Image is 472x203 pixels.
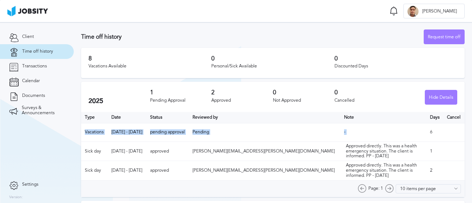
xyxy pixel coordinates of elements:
[425,90,457,105] div: Hide Details
[419,9,461,14] span: [PERSON_NAME]
[334,89,396,96] h3: 0
[424,30,464,45] div: Request time off
[108,123,146,141] td: [DATE] - [DATE]
[108,141,146,161] td: [DATE] - [DATE]
[9,195,23,200] label: Version:
[211,55,334,62] h3: 0
[150,98,212,103] div: Pending Approval
[340,112,426,123] th: Toggle SortBy
[273,89,334,96] h3: 0
[192,148,335,154] span: [PERSON_NAME][EMAIL_ADDRESS][PERSON_NAME][DOMAIN_NAME]
[407,6,419,17] div: J
[189,112,340,123] th: Toggle SortBy
[344,129,346,134] span: -
[211,64,334,69] div: Personal/Sick Available
[146,123,189,141] td: pending approval
[426,123,444,141] td: 6
[426,141,444,161] td: 1
[81,34,424,40] h3: Time off history
[426,161,444,180] td: 2
[192,168,335,173] span: [PERSON_NAME][EMAIL_ADDRESS][PERSON_NAME][DOMAIN_NAME]
[192,129,209,134] span: Pending
[22,34,34,39] span: Client
[22,105,65,116] span: Surveys & Announcements
[346,163,420,178] div: Approved directly. This was a health emergency situation. The client is informed. PP - [DATE]
[426,112,444,123] th: Days
[211,98,273,103] div: Approved
[273,98,334,103] div: Not Approved
[146,141,189,161] td: approved
[150,89,212,96] h3: 1
[88,55,211,62] h3: 8
[81,112,108,123] th: Type
[403,4,465,18] button: J[PERSON_NAME]
[22,93,45,98] span: Documents
[22,182,38,187] span: Settings
[81,141,108,161] td: Sick day
[81,123,108,141] td: Vacations
[108,161,146,180] td: [DATE] - [DATE]
[334,98,396,103] div: Cancelled
[88,97,150,105] h2: 2025
[7,6,48,16] img: ab4bad089aa723f57921c736e9817d99.png
[81,161,108,180] td: Sick day
[88,64,211,69] div: Vacations Available
[211,89,273,96] h3: 2
[424,29,465,44] button: Request time off
[22,78,40,84] span: Calendar
[443,112,465,123] th: Cancel
[346,144,420,159] div: Approved directly. This was a health emergency situation. The client is informed. PP - [DATE]
[368,186,383,191] span: Page: 1
[334,64,457,69] div: Discounted Days
[146,161,189,180] td: approved
[108,112,146,123] th: Toggle SortBy
[425,90,457,105] button: Hide Details
[146,112,189,123] th: Toggle SortBy
[22,64,47,69] span: Transactions
[334,55,457,62] h3: 0
[22,49,53,54] span: Time off history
